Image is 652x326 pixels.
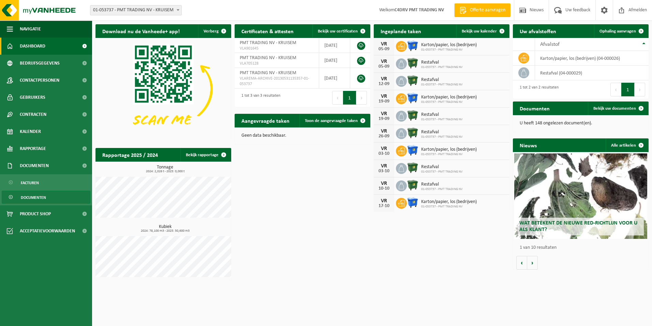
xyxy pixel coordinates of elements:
span: VLA705128 [240,61,314,66]
h2: Download nu de Vanheede+ app! [95,24,187,38]
span: 01-053737 - PMT TRADING NV [421,135,463,139]
a: Toon de aangevraagde taken [299,114,370,127]
button: 1 [621,83,635,96]
div: 05-09 [377,47,391,52]
div: 1 tot 2 van 2 resultaten [516,82,559,97]
span: 01-053737 - PMT TRADING NV [421,205,477,209]
img: WB-1100-HPE-BE-01 [407,145,418,156]
span: Ophaling aanvragen [599,29,636,33]
span: PMT TRADING NV - KRUISEM [240,70,296,76]
div: VR [377,146,391,151]
span: Restafval [421,182,463,187]
a: Ophaling aanvragen [594,24,648,38]
span: Karton/papier, los (bedrijven) [421,42,477,48]
img: WB-1100-HPE-GN-01 [407,57,418,69]
span: Documenten [21,191,46,204]
span: VLA901645 [240,46,314,51]
span: PMT TRADING NV - KRUISEM [240,55,296,60]
span: Restafval [421,130,463,135]
span: Karton/papier, los (bedrijven) [421,147,477,152]
span: Wat betekent de nieuwe RED-richtlijn voor u als klant? [519,220,637,232]
div: VR [377,76,391,82]
span: Product Shop [20,205,51,222]
span: Documenten [20,157,49,174]
h2: Uw afvalstoffen [513,24,563,38]
span: 01-053737 - PMT TRADING NV - KRUISEM [90,5,181,15]
img: Download de VHEPlus App [95,38,231,140]
td: [DATE] [319,53,350,68]
img: WB-1100-HPE-BE-01 [407,197,418,208]
span: Bekijk uw kalender [462,29,497,33]
h2: Rapportage 2025 / 2024 [95,148,165,161]
div: VR [377,111,391,117]
a: Bekijk uw certificaten [312,24,370,38]
span: 2024: 2,026 t - 2025: 0,000 t [99,170,231,173]
span: VLAREMA-ARCHIVE-20130531135357-01-053737 [240,76,314,87]
h2: Certificaten & attesten [235,24,300,38]
span: Bekijk uw documenten [593,106,636,111]
a: Bekijk uw documenten [588,101,648,115]
div: VR [377,59,391,64]
td: karton/papier, los (bedrijven) (04-000026) [535,51,649,66]
button: Vorige [516,256,527,270]
img: WB-1100-HPE-BE-01 [407,92,418,104]
span: 01-053737 - PMT TRADING NV [421,65,463,69]
span: 01-053737 - PMT TRADING NV [421,187,463,191]
h3: Kubiek [99,225,231,233]
div: 05-09 [377,64,391,69]
p: U heeft 148 ongelezen document(en). [520,121,642,126]
div: 03-10 [377,169,391,174]
button: 1 [343,91,356,105]
h2: Ingeplande taken [374,24,428,38]
button: Volgende [527,256,538,270]
span: Navigatie [20,21,41,38]
div: 17-10 [377,204,391,208]
img: WB-1100-HPE-GN-01 [407,127,418,139]
button: Next [635,83,645,96]
h2: Aangevraagde taken [235,114,296,127]
span: Rapportage [20,140,46,157]
div: VR [377,181,391,186]
span: Restafval [421,77,463,83]
span: Restafval [421,112,463,118]
div: 03-10 [377,151,391,156]
h2: Nieuws [513,138,544,152]
span: Restafval [421,60,463,65]
span: Dashboard [20,38,45,55]
img: WB-1100-HPE-GN-01 [407,162,418,174]
span: Verberg [204,29,219,33]
span: Karton/papier, los (bedrijven) [421,199,477,205]
div: 19-09 [377,99,391,104]
span: Facturen [21,176,39,189]
span: 01-053737 - PMT TRADING NV [421,83,463,87]
span: 01-053737 - PMT TRADING NV [421,100,477,104]
div: VR [377,163,391,169]
a: Documenten [2,191,90,204]
img: WB-1100-HPE-GN-01 [407,179,418,191]
span: Offerte aanvragen [468,7,507,14]
span: Afvalstof [540,42,560,47]
div: VR [377,94,391,99]
span: Karton/papier, los (bedrijven) [421,95,477,100]
span: Kalender [20,123,41,140]
span: Acceptatievoorwaarden [20,222,75,240]
a: Offerte aanvragen [454,3,510,17]
button: Next [356,91,367,105]
a: Alle artikelen [606,138,648,152]
strong: C4DRV PMT TRADING NV [395,8,444,13]
span: 01-053737 - PMT TRADING NV [421,152,477,157]
button: Previous [332,91,343,105]
td: restafval (04-000029) [535,66,649,80]
span: Toon de aangevraagde taken [305,119,358,123]
span: 01-053737 - PMT TRADING NV [421,118,463,122]
span: Contactpersonen [20,72,59,89]
a: Wat betekent de nieuwe RED-richtlijn voor u als klant? [514,153,647,239]
div: 19-09 [377,117,391,121]
a: Bekijk rapportage [180,148,231,162]
span: Bedrijfsgegevens [20,55,60,72]
span: 01-053737 - PMT TRADING NV [421,48,477,52]
p: Geen data beschikbaar. [241,133,364,138]
td: [DATE] [319,68,350,89]
span: 01-053737 - PMT TRADING NV [421,170,463,174]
